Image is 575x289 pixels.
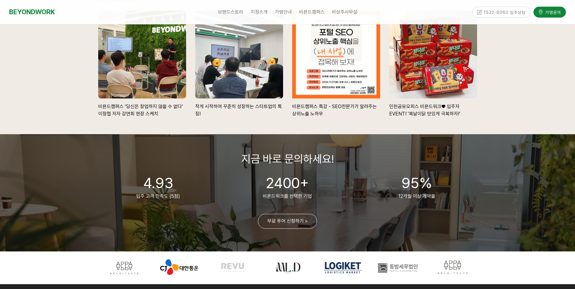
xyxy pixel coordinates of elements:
[218,9,243,15] span: 브랜드스토리
[98,11,186,121] a: <p style="text-align:left; padding-top:15px; line-height:1.5;"> 비욘드캠퍼스 ‘당신은 창업하지 않을 수 없다’ 이정협 저자 ...
[398,193,435,199] span: 12개월 이상 계약율
[98,98,186,118] p: 비욘드캠퍼스 ‘당신은 창업하지 않을 수 없다’ 이정협 저자 강연회 현장 스케치
[292,11,380,121] a: <p style="text-align:left; padding-top:15px; line-height:1.5;"> 비욘드캠퍼스 특강 - SEO전문가가 알려주는 상위노출 노하우...
[389,98,477,118] p: 인천공유오피스 비욘드워크♥ 입주자 EVENT! ‘복날이닭 맛있게 극복하자!’
[247,5,271,20] a: 지점소개
[296,5,328,20] a: 비욘드캠퍼스
[136,193,180,199] span: 입주 고객 만족도 (5점)
[275,9,292,15] span: 가맹안내
[195,11,283,121] a: <p style="text-align:left; padding-top:15px; line-height:1.5;"> 작게 시작하여 꾸준히 성장하는 스타트업의 특징! </p>작게...
[292,98,380,118] p: 비욘드캠퍼스 특강 - SEO전문가가 알려주는 상위노출 노하우
[271,5,296,20] a: 가맹안내
[263,193,312,199] span: 비욘드워크를 선택한 기업
[258,214,317,229] a: 무료 투어 신청하기 >
[332,9,357,15] span: 비상주사무실
[266,174,309,192] span: 2400+
[9,6,55,18] a: BEYONDWORK
[143,174,173,192] span: 4.93
[543,9,561,15] span: 가맹문의
[195,98,283,118] p: 작게 시작하여 꾸준히 성장하는 스타트업의 특징!
[533,6,566,17] a: 가맹문의
[389,11,477,121] a: <p style="text-align:left; padding-top:15px; line-height:1.5;"> 인천공유오피스 비욘드워크♥ 입주자 EVENT! ‘복날이닭 맛...
[328,5,361,20] a: 비상주사무실
[251,9,268,15] span: 지점소개
[299,9,325,15] span: 비욘드캠퍼스
[401,174,432,192] span: 95%
[214,5,247,20] a: 브랜드스토리
[241,152,334,165] span: 지금 바로 문의하세요!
